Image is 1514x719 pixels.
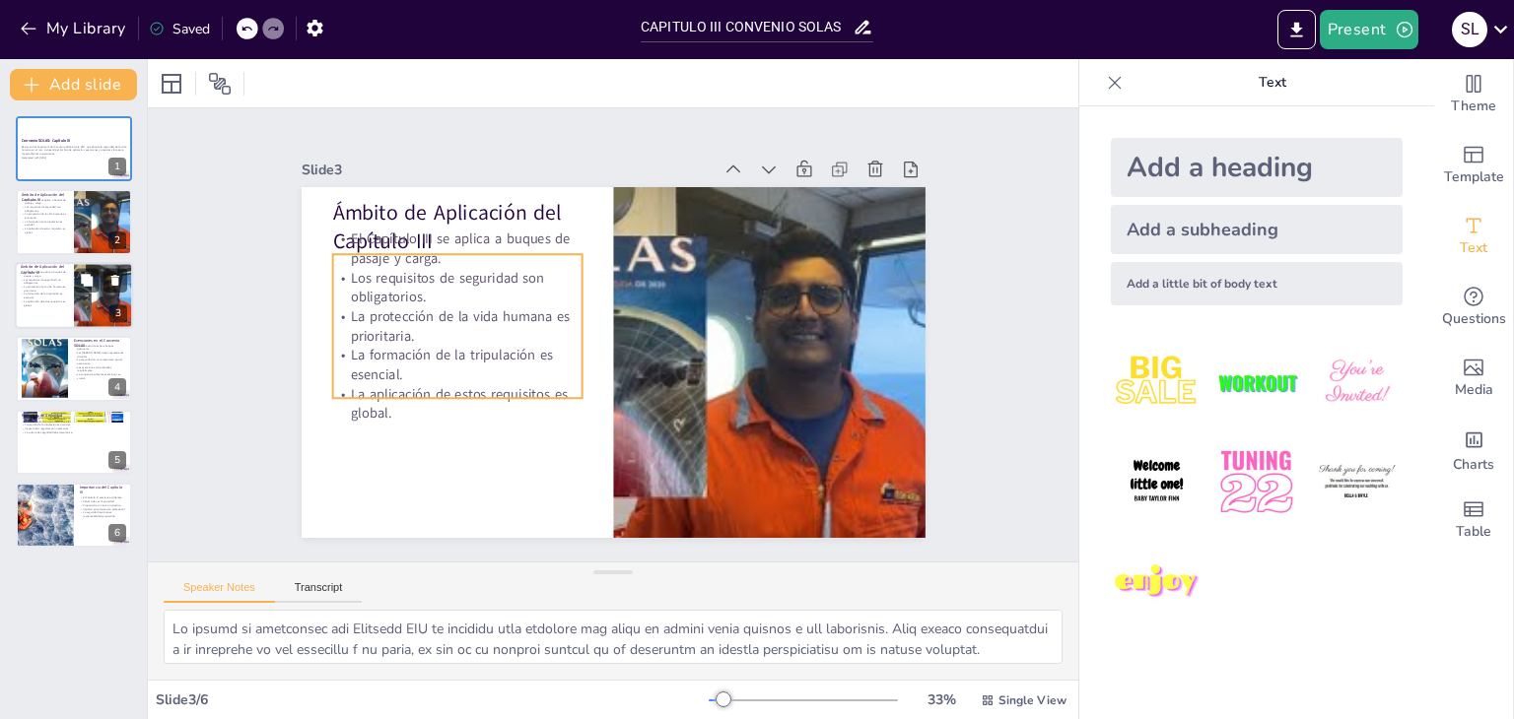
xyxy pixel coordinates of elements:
p: Proporciona un marco normativo. [80,503,126,507]
textarea: Lo ipsumd si ametconsec adi Elitsedd EIU te incididu utla etdolore mag aliqu en admini venia quis... [164,610,1063,664]
p: La aplicación de estos requisitos es global. [324,355,577,420]
span: Template [1444,166,1504,188]
p: Impacto en la formación profesional. [80,507,126,511]
p: Requisitos de Seguridad [22,412,126,418]
div: 6 [16,483,132,548]
p: El Capítulo III previene accidentes. [80,496,126,500]
p: La cultura de seguridad debe fomentarse. [22,430,126,434]
p: Generated with [URL] [22,156,126,160]
p: El Capítulo III se aplica a buques de pasaje y carga. [22,197,68,204]
p: Exenciones en el Convenio SOLAS [74,338,126,349]
button: S L [1452,10,1487,49]
div: Add images, graphics, shapes or video [1434,343,1513,414]
div: 33 % [918,690,965,709]
div: Add charts and graphs [1434,414,1513,485]
div: Get real-time input from your audience [1434,272,1513,343]
div: 1 [108,158,126,175]
div: Add ready made slides [1434,130,1513,201]
span: Charts [1453,454,1494,476]
p: Equipos de salvamento son obligatorios. [22,416,126,420]
div: Add text boxes [1434,201,1513,272]
p: Salvar vidas es la prioridad. [80,500,126,504]
div: Slide 3 [319,128,730,189]
p: Ámbito de Aplicación del Capítulo III [22,191,68,202]
button: Transcript [275,581,363,603]
p: Los requisitos de seguridad son obligatorios. [22,205,68,212]
strong: Convenio SOLAS: Capítulo III [22,138,71,143]
span: Media [1455,379,1493,401]
p: Resumen del Capítulo III del Convenio SOLAS de la OMI, que aborda la seguridad de la vida humana ... [22,145,126,156]
p: La conciencia sobre las exenciones es crucial. [74,372,126,379]
p: Importancia del Capítulo III [80,485,126,495]
div: S L [1452,12,1487,47]
div: 6 [108,524,126,542]
div: 4 [16,336,132,401]
button: Delete Slide [103,268,127,292]
button: Export to PowerPoint [1277,10,1316,49]
span: Theme [1451,96,1496,117]
p: La formación de la tripulación es esencial. [21,293,68,299]
img: 5.jpeg [1210,436,1302,528]
p: La seguridad marítima es responsabilidad compartida. [80,511,126,518]
div: 5 [16,410,132,475]
img: 3.jpeg [1311,337,1403,428]
div: Layout [156,68,187,99]
p: La formación de la tripulación es esencial. [329,316,582,381]
span: Single View [998,692,1067,708]
div: 2 [16,189,132,254]
p: Los requisitos de seguridad son obligatorios. [21,278,68,285]
div: 3 [15,262,133,329]
div: 1 [16,116,132,181]
img: 6.jpeg [1311,436,1403,528]
p: El Capítulo III se aplica a buques de pasaje y carga. [341,201,593,266]
p: Text [1131,59,1414,106]
p: La protección de la vida humana es prioritaria. [21,285,68,292]
button: Speaker Notes [164,581,275,603]
img: 1.jpeg [1111,337,1203,428]
span: Text [1460,237,1487,259]
input: Insert title [641,13,853,41]
img: 7.jpeg [1111,537,1203,628]
button: Add slide [10,69,137,100]
div: Add a little bit of body text [1111,262,1403,305]
p: Las exenciones son evaluadas regularmente. [74,365,126,372]
div: Add a heading [1111,138,1403,197]
p: Inspecciones regulares son necesarias. [22,426,126,430]
div: Add a subheading [1111,205,1403,254]
p: La aplicación de estos requisitos es global. [21,299,68,306]
div: Change the overall theme [1434,59,1513,130]
button: My Library [15,13,134,44]
div: Add a table [1434,485,1513,556]
div: 4 [108,378,126,396]
p: Formación de la tripulación es esencial. [22,423,126,426]
div: 5 [108,451,126,469]
p: Sistemas de comunicación son cruciales. [22,420,126,424]
span: Position [208,72,232,96]
p: El Capítulo III se aplica a buques de pasaje y carga. [21,270,68,277]
img: 4.jpeg [1111,436,1203,528]
p: La protección de la vida humana es prioritaria. [333,278,585,343]
div: 3 [109,304,127,322]
p: Existen exenciones para buques pesqueros. [74,344,126,351]
p: Los requisitos de seguridad son obligatorios. [337,239,589,304]
button: Present [1320,10,1418,49]
div: Saved [149,20,210,38]
img: 2.jpeg [1210,337,1302,428]
p: Ámbito de Aplicación del Capítulo III [21,264,68,275]
p: La seguridad no se compromete por las exenciones. [74,359,126,365]
p: La aplicación de estos requisitos es global. [22,227,68,233]
p: La formación de la tripulación es esencial. [22,219,68,226]
p: La protección de la vida humana es prioritaria. [22,212,68,219]
span: Table [1456,521,1491,543]
span: Questions [1442,308,1506,330]
button: Duplicate Slide [75,268,99,292]
div: 2 [108,231,126,249]
div: Slide 3 / 6 [156,690,709,709]
p: Los [PERSON_NAME] tienen regulaciones distintas. [74,351,126,358]
p: Ámbito de Aplicación del Capítulo III [342,169,596,253]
